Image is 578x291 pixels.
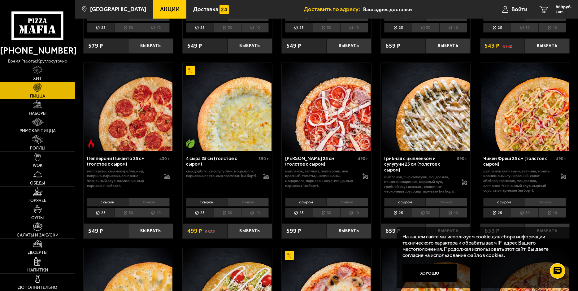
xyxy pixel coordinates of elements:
li: с сыром [483,198,524,206]
p: На нашем сайте мы используем cookie для сбора информации технического характера и обрабатываем IP... [402,233,560,258]
span: Доставка [193,7,218,12]
li: 30 [412,23,439,33]
span: 549 ₽ [485,43,499,49]
span: Наборы [29,111,46,116]
li: с сыром [186,198,227,206]
img: Острое блюдо [87,139,96,148]
span: 659 ₽ [385,228,400,234]
li: 25 [384,23,412,33]
span: Римская пицца [20,129,56,133]
li: 25 [483,208,511,218]
li: 30 [511,208,538,218]
li: 25 [285,23,313,33]
span: 549 ₽ [187,43,202,49]
span: Супы [31,216,44,220]
button: Хорошо [402,264,457,282]
s: 562 ₽ [205,228,215,234]
span: WOK [33,163,42,168]
li: 25 [483,23,511,33]
li: 40 [142,208,170,218]
li: 40 [340,208,368,218]
span: 590 г [457,156,467,161]
span: Напитки [27,268,48,272]
button: Выбрать [228,224,272,238]
span: 549 ₽ [286,43,301,49]
s: 618 ₽ [502,43,512,49]
span: 549 ₽ [88,228,103,234]
button: Выбрать [327,38,372,53]
img: Петровская 25 см (толстое с сыром) [282,63,371,151]
span: [GEOGRAPHIC_DATA] [90,7,146,12]
button: Выбрать [128,224,173,238]
span: Роллы [30,146,45,150]
button: Выбрать [327,224,372,238]
span: 599 ₽ [286,228,301,234]
div: [PERSON_NAME] 25 см (толстое с сыром) [285,156,356,167]
div: Пепперони Пиканто 25 см (толстое с сыром) [87,156,158,167]
li: с сыром [87,198,128,206]
li: 40 [439,23,467,33]
span: Хит [33,76,42,81]
span: 390 г [259,156,269,161]
img: 15daf4d41897b9f0e9f617042186c801.svg [219,5,228,14]
img: Пепперони Пиканто 25 см (толстое с сыром) [84,63,172,151]
span: Десерты [28,250,47,255]
li: 30 [511,23,538,33]
span: Акции [160,7,180,12]
img: 4 сыра 25 см (толстое с сыром) [183,63,272,151]
div: 4 сыра 25 см (толстое с сыром) [186,156,257,167]
li: 25 [87,208,115,218]
span: 490 г [556,156,566,161]
li: с сыром [384,198,425,206]
li: тонкое [128,198,170,206]
li: 40 [241,23,269,33]
a: Острое блюдоПепперони Пиканто 25 см (толстое с сыром) [84,63,173,151]
a: Грибная с цыплёнком и сулугуни 25 см (толстое с сыром) [381,63,470,151]
input: Ваш адрес доставки [363,4,479,15]
div: Чикен Фреш 25 см (толстое с сыром) [483,156,554,167]
p: цыпленок, ветчина, пепперони, лук красный, томаты, шампиньоны, моцарелла, пармезан, соус-пицца, с... [285,169,356,188]
button: Выбрать [525,38,570,53]
li: 40 [142,23,170,33]
li: 30 [313,23,340,33]
li: 40 [538,208,566,218]
p: сыр дорблю, сыр сулугуни, моцарелла, пармезан, песто, сыр пармезан (на борт). [186,169,257,178]
span: Обеды [30,181,45,185]
li: тонкое [525,198,566,206]
span: 430 г [159,156,170,161]
p: цыпленок, сыр сулугуни, моцарелла, вешенки жареные, жареный лук, грибной соус Жюльен, сливочно-че... [384,175,455,194]
li: с сыром [285,198,326,206]
li: 30 [214,23,241,33]
li: 40 [538,23,566,33]
span: Доставить по адресу: [304,7,363,12]
img: Грибная с цыплёнком и сулугуни 25 см (толстое с сыром) [382,63,470,151]
a: Чикен Фреш 25 см (толстое с сыром) [480,63,570,151]
li: тонкое [227,198,269,206]
li: 25 [285,208,313,218]
img: Акционный [186,66,195,75]
li: 30 [313,208,340,218]
li: 30 [115,23,142,33]
span: Горячее [28,198,46,203]
span: Салаты и закуски [17,233,59,237]
li: тонкое [425,198,467,206]
span: Пицца [30,94,45,98]
button: Выбрать [228,38,272,53]
span: 499 ₽ [187,228,202,234]
li: 25 [384,208,412,218]
li: 30 [115,208,142,218]
span: Дополнительно [18,285,57,290]
button: Выбрать [128,38,173,53]
div: Грибная с цыплёнком и сулугуни 25 см (толстое с сыром) [384,156,455,173]
span: 1 шт. [556,10,572,14]
button: Выбрать [426,38,471,53]
span: 869 руб. [556,5,572,9]
p: пепперони, сыр Моцарелла, мед, паприка, пармезан, сливочно-чесночный соус, халапеньо, сыр пармеза... [87,169,158,188]
span: Войти [511,7,527,12]
li: 30 [214,208,241,218]
img: Вегетарианское блюдо [186,139,195,148]
li: 25 [186,208,214,218]
li: 40 [340,23,368,33]
button: Выбрать [525,224,570,238]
